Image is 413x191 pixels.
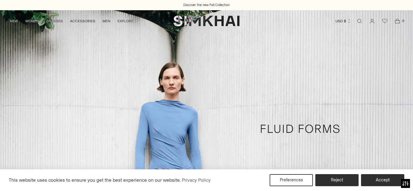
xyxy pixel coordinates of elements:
a: WOMEN [25,14,39,28]
a: Open search modal [353,15,366,27]
button: Preferences [270,174,313,186]
a: ACCESSORIES [70,14,95,28]
button: Accept [361,174,404,186]
a: Go to the account page [366,15,378,27]
a: Privacy Policy (opens in a new tab) [181,176,212,185]
span: This website uses cookies to ensure you get the best experience on our website. [9,177,181,183]
a: NEW [10,14,18,28]
button: USD $ [335,14,351,28]
a: Discover the new Fall Collection [183,3,230,8]
a: SIMKHAI [173,15,240,27]
a: Open cart modal [391,15,403,27]
span: 0 [400,18,406,23]
a: EXPLORE [118,14,133,28]
a: Wishlist [379,15,391,27]
a: MEN [102,14,110,28]
a: DRESSES [46,14,63,28]
button: Reject [315,174,359,186]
